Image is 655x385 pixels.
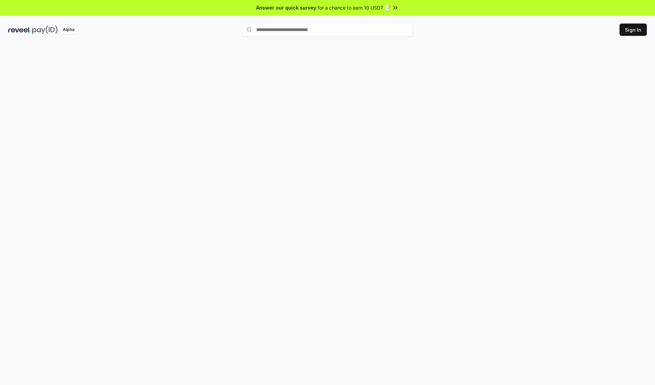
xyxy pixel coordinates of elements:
span: Answer our quick survey [256,4,316,11]
img: pay_id [32,26,58,34]
img: reveel_dark [8,26,31,34]
span: for a chance to earn 10 USDT 📝 [318,4,391,11]
button: Sign In [620,24,647,36]
div: Alpha [59,26,78,34]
